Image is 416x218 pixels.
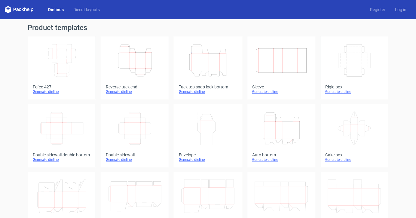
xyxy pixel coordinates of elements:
div: Tuck top snap lock bottom [179,84,237,89]
div: Auto bottom [252,152,310,157]
a: Reverse tuck endGenerate dieline [101,36,169,99]
a: Tuck top snap lock bottomGenerate dieline [174,36,242,99]
a: Fefco 427Generate dieline [28,36,96,99]
a: Cake boxGenerate dieline [320,104,388,167]
div: Double sidewall double bottom [33,152,91,157]
div: Generate dieline [33,89,91,94]
div: Generate dieline [106,157,164,162]
h1: Product templates [28,24,388,31]
a: Log in [390,7,411,13]
div: Rigid box [325,84,383,89]
a: Double sidewallGenerate dieline [101,104,169,167]
a: Double sidewall double bottomGenerate dieline [28,104,96,167]
div: Reverse tuck end [106,84,164,89]
div: Generate dieline [325,89,383,94]
a: Dielines [43,7,69,13]
a: Diecut layouts [69,7,105,13]
a: SleeveGenerate dieline [247,36,315,99]
div: Generate dieline [325,157,383,162]
a: EnvelopeGenerate dieline [174,104,242,167]
a: Rigid boxGenerate dieline [320,36,388,99]
div: Double sidewall [106,152,164,157]
div: Generate dieline [179,89,237,94]
div: Generate dieline [252,157,310,162]
a: Register [365,7,390,13]
div: Generate dieline [252,89,310,94]
div: Generate dieline [179,157,237,162]
div: Fefco 427 [33,84,91,89]
div: Generate dieline [33,157,91,162]
div: Envelope [179,152,237,157]
div: Sleeve [252,84,310,89]
a: Auto bottomGenerate dieline [247,104,315,167]
div: Generate dieline [106,89,164,94]
div: Cake box [325,152,383,157]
